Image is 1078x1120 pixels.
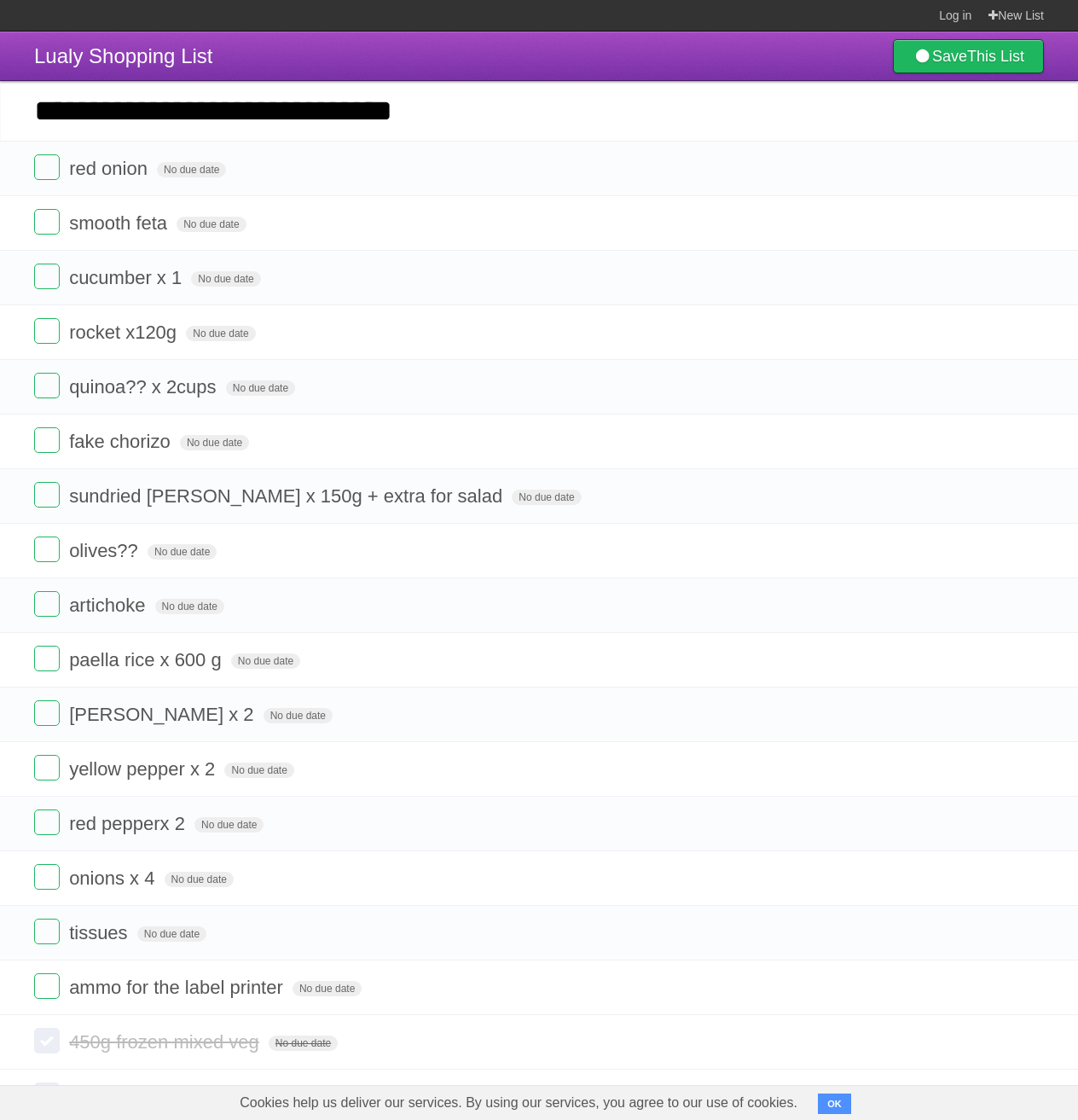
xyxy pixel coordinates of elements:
label: Done [34,864,60,890]
span: fake chorizo [69,431,175,452]
label: Done [34,973,60,999]
span: No due date [186,326,255,341]
label: Done [34,482,60,508]
span: No due date [137,926,206,942]
span: sundried [PERSON_NAME] x 150g + extra for salad [69,485,507,507]
span: No due date [264,708,333,723]
span: Lualy Shopping List [34,44,212,67]
label: Done [34,919,60,944]
span: No due date [194,817,264,833]
label: Done [34,537,60,562]
span: quinoa?? x 2cups [69,376,220,398]
label: Done [34,1028,60,1053]
label: Done [34,154,60,180]
span: olives?? [69,540,142,561]
label: Done [34,1082,60,1108]
span: No due date [269,1036,338,1051]
b: This List [967,48,1024,65]
label: Done [34,755,60,781]
span: No due date [191,271,260,287]
span: [PERSON_NAME] x 2 [69,704,258,725]
span: cucumber x 1 [69,267,186,288]
span: No due date [512,490,581,505]
span: No due date [157,162,226,177]
span: red pepperx 2 [69,813,189,834]
span: onions x 4 [69,868,159,889]
span: ammo for the label printer [69,977,287,998]
span: smooth feta [69,212,171,234]
span: paella rice x 600 g [69,649,226,670]
span: rocket x120g [69,322,181,343]
a: SaveThis List [893,39,1044,73]
span: Cookies help us deliver our services. By using our services, you agree to our use of cookies. [223,1086,814,1120]
button: OK [818,1094,851,1114]
label: Done [34,318,60,344]
label: Done [34,700,60,726]
span: 450g frozen mixed veg [69,1031,264,1053]
label: Done [34,810,60,835]
span: No due date [148,544,217,560]
span: yellow pepper x 2 [69,758,219,780]
span: No due date [155,599,224,614]
span: No due date [165,872,234,887]
label: Done [34,427,60,453]
span: No due date [224,763,293,778]
span: No due date [177,217,246,232]
span: No due date [293,981,362,996]
span: artichoke [69,595,149,616]
label: Done [34,373,60,398]
label: Done [34,646,60,671]
span: tissues [69,922,131,943]
span: No due date [226,380,295,396]
span: red onion [69,158,152,179]
label: Done [34,264,60,289]
label: Done [34,591,60,617]
span: No due date [231,653,300,669]
label: Done [34,209,60,235]
span: No due date [180,435,249,450]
